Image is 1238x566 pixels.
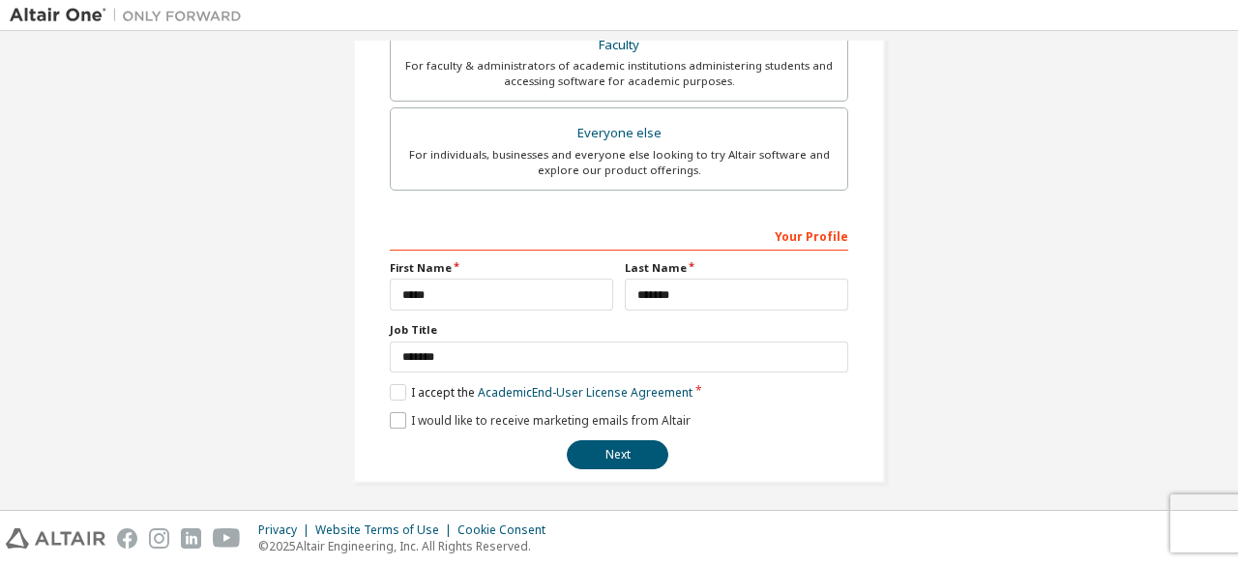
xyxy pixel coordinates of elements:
[457,522,557,538] div: Cookie Consent
[149,528,169,549] img: instagram.svg
[390,260,613,276] label: First Name
[10,6,251,25] img: Altair One
[402,120,836,147] div: Everyone else
[258,538,557,554] p: © 2025 Altair Engineering, Inc. All Rights Reserved.
[390,322,848,338] label: Job Title
[213,528,241,549] img: youtube.svg
[258,522,315,538] div: Privacy
[390,384,693,401] label: I accept the
[390,412,691,429] label: I would like to receive marketing emails from Altair
[402,58,836,89] div: For faculty & administrators of academic institutions administering students and accessing softwa...
[181,528,201,549] img: linkedin.svg
[625,260,848,276] label: Last Name
[567,440,668,469] button: Next
[402,147,836,178] div: For individuals, businesses and everyone else looking to try Altair software and explore our prod...
[390,220,848,251] div: Your Profile
[117,528,137,549] img: facebook.svg
[315,522,457,538] div: Website Terms of Use
[478,384,693,401] a: Academic End-User License Agreement
[402,32,836,59] div: Faculty
[6,528,105,549] img: altair_logo.svg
